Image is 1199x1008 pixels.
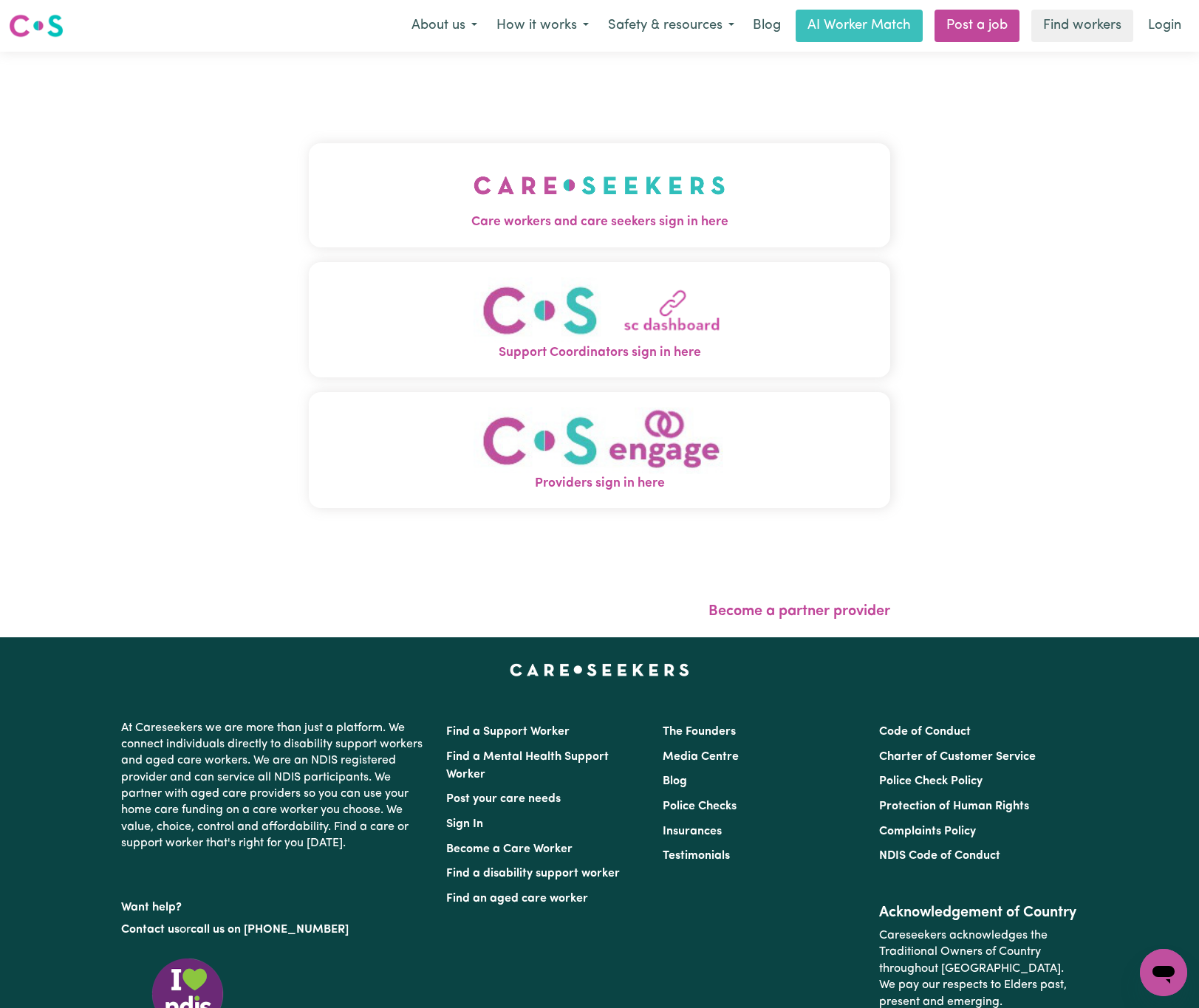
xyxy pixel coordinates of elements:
[663,826,722,837] a: Insurances
[121,714,428,858] p: At Careseekers we are more than just a platform. We connect individuals directly to disability su...
[663,751,739,763] a: Media Centre
[1140,949,1187,996] iframe: Button to launch messaging window
[663,726,736,738] a: The Founders
[121,916,428,944] p: or
[309,392,891,508] button: Providers sign in here
[121,894,428,916] p: Want help?
[309,343,891,363] span: Support Coordinators sign in here
[446,793,561,805] a: Post your care needs
[446,751,609,781] a: Find a Mental Health Support Worker
[598,10,744,41] button: Safety & resources
[446,893,588,905] a: Find an aged care worker
[510,664,689,676] a: Careseekers home page
[487,10,598,41] button: How it works
[879,800,1029,812] a: Protection of Human Rights
[879,751,1036,763] a: Charter of Customer Service
[1031,10,1133,42] a: Find workers
[121,924,180,936] a: Contact us
[309,143,891,247] button: Care workers and care seekers sign in here
[446,818,483,830] a: Sign In
[9,9,64,43] a: Careseekers logo
[402,10,487,41] button: About us
[879,826,976,837] a: Complaints Policy
[191,924,349,936] a: call us on [PHONE_NUMBER]
[1139,10,1190,42] a: Login
[879,850,1000,862] a: NDIS Code of Conduct
[446,843,573,855] a: Become a Care Worker
[879,775,983,787] a: Police Check Policy
[663,775,687,787] a: Blog
[309,213,891,232] span: Care workers and care seekers sign in here
[9,13,64,39] img: Careseekers logo
[744,10,790,42] a: Blog
[446,726,570,738] a: Find a Support Worker
[446,868,620,880] a: Find a disability support worker
[309,474,891,493] span: Providers sign in here
[663,800,737,812] a: Police Checks
[796,10,923,42] a: AI Worker Match
[663,850,730,862] a: Testimonials
[935,10,1019,42] a: Post a job
[879,904,1078,922] h2: Acknowledgement of Country
[879,726,971,738] a: Code of Conduct
[309,262,891,378] button: Support Coordinators sign in here
[708,604,890,619] a: Become a partner provider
